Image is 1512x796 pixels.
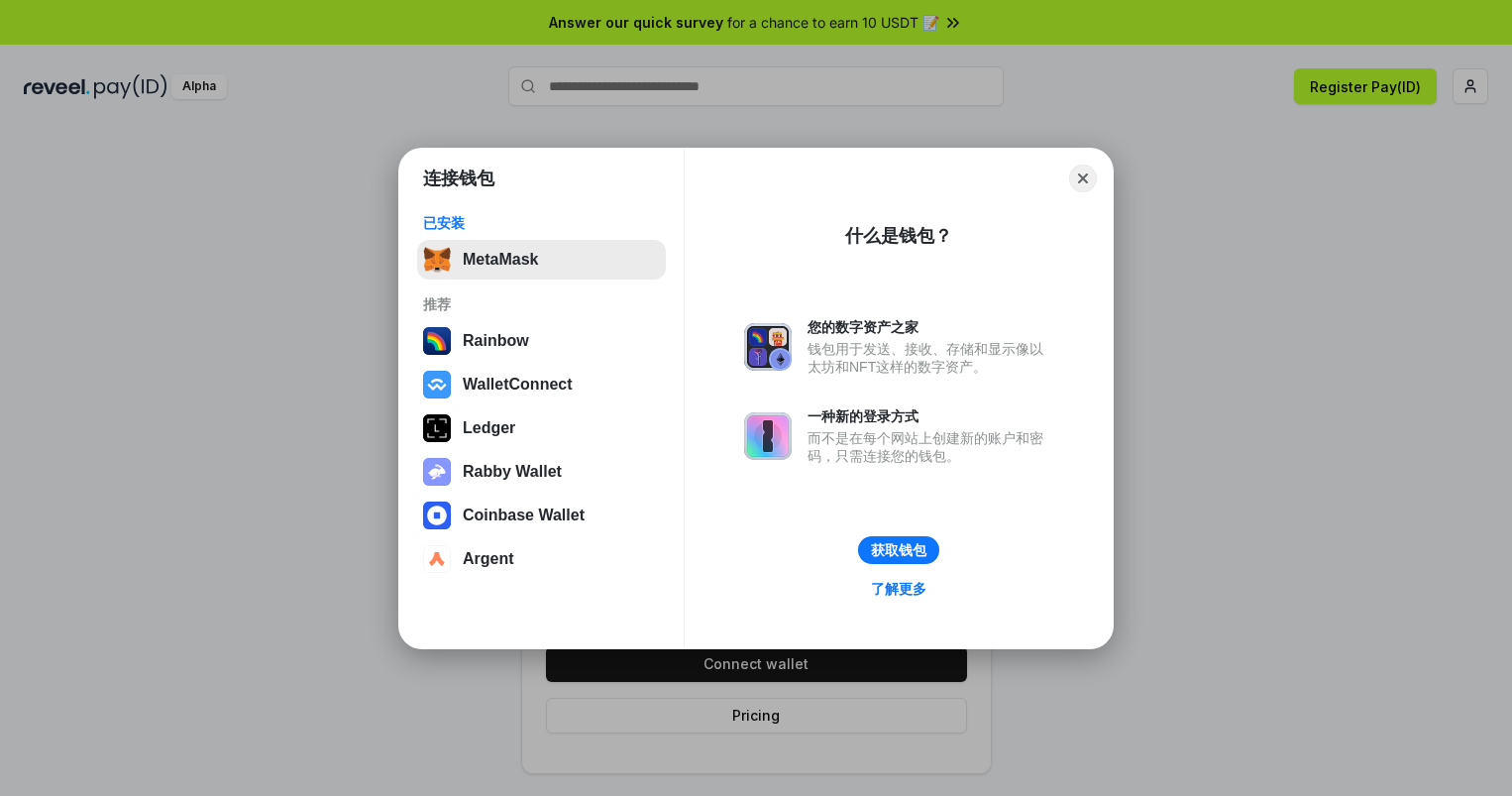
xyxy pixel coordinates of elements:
img: svg+xml,%3Csvg%20width%3D%22120%22%20height%3D%22120%22%20viewBox%3D%220%200%20120%20120%22%20fil... [423,327,451,355]
div: 推荐 [423,295,660,313]
div: MetaMask [463,251,538,269]
div: Rabby Wallet [463,463,562,481]
img: svg+xml,%3Csvg%20width%3D%2228%22%20height%3D%2228%22%20viewBox%3D%220%200%2028%2028%22%20fill%3D... [423,502,451,529]
div: 您的数字资产之家 [808,318,1053,336]
div: Coinbase Wallet [463,507,585,524]
div: 钱包用于发送、接收、存储和显示像以太坊和NFT这样的数字资产。 [808,340,1053,376]
button: WalletConnect [417,365,666,404]
button: Close [1069,165,1097,192]
div: WalletConnect [463,376,573,394]
button: MetaMask [417,240,666,280]
div: 了解更多 [871,580,926,598]
button: Coinbase Wallet [417,496,666,535]
img: svg+xml,%3Csvg%20fill%3D%22none%22%20height%3D%2233%22%20viewBox%3D%220%200%2035%2033%22%20width%... [423,246,451,274]
div: 什么是钱包？ [845,224,952,248]
img: svg+xml,%3Csvg%20xmlns%3D%22http%3A%2F%2Fwww.w3.org%2F2000%2Fsvg%22%20fill%3D%22none%22%20viewBox... [744,323,792,371]
button: Ledger [417,408,666,448]
button: Rainbow [417,321,666,361]
h1: 连接钱包 [423,167,494,190]
div: Argent [463,550,514,568]
div: 已安装 [423,214,660,232]
button: Rabby Wallet [417,452,666,492]
div: 获取钱包 [871,541,926,559]
img: svg+xml,%3Csvg%20xmlns%3D%22http%3A%2F%2Fwww.w3.org%2F2000%2Fsvg%22%20width%3D%2228%22%20height%3... [423,414,451,442]
div: Rainbow [463,332,529,350]
button: Argent [417,539,666,579]
img: svg+xml,%3Csvg%20width%3D%2228%22%20height%3D%2228%22%20viewBox%3D%220%200%2028%2028%22%20fill%3D... [423,545,451,573]
img: svg+xml,%3Csvg%20xmlns%3D%22http%3A%2F%2Fwww.w3.org%2F2000%2Fsvg%22%20fill%3D%22none%22%20viewBox... [423,458,451,486]
img: svg+xml,%3Csvg%20width%3D%2228%22%20height%3D%2228%22%20viewBox%3D%220%200%2028%2028%22%20fill%3D... [423,371,451,398]
div: 一种新的登录方式 [808,407,1053,425]
a: 了解更多 [859,576,938,602]
button: 获取钱包 [858,536,939,564]
img: svg+xml,%3Csvg%20xmlns%3D%22http%3A%2F%2Fwww.w3.org%2F2000%2Fsvg%22%20fill%3D%22none%22%20viewBox... [744,412,792,460]
div: 而不是在每个网站上创建新的账户和密码，只需连接您的钱包。 [808,429,1053,465]
div: Ledger [463,419,515,437]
